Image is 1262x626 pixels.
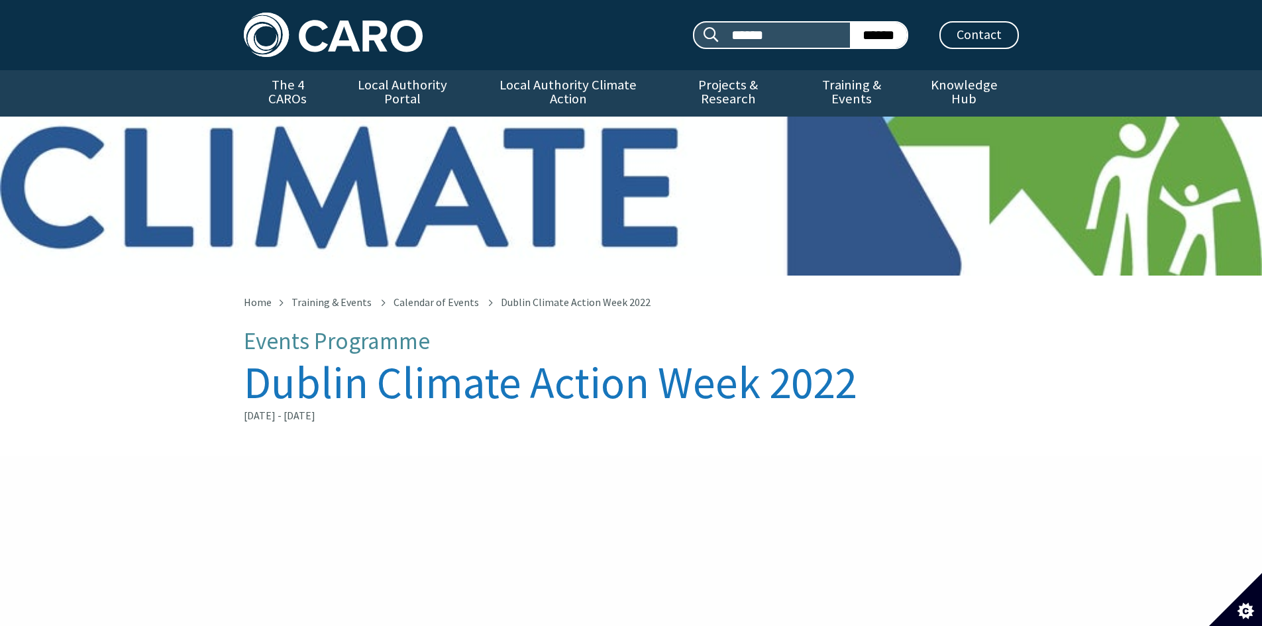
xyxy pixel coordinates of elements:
h1: Dublin Climate Action Week 2022 [244,358,1019,407]
a: The 4 CAROs [244,70,332,117]
a: Calendar of Events [394,295,479,309]
button: Set cookie preferences [1209,573,1262,626]
img: Caro logo [244,13,423,57]
a: Home [244,295,272,309]
p: Events Programme [244,329,1019,354]
a: Training & Events [794,70,910,117]
p: [DATE] - [DATE] [244,407,1019,425]
a: Knowledge Hub [910,70,1018,117]
a: Training & Events [291,295,372,309]
a: Contact [939,21,1019,49]
a: Local Authority Climate Action [474,70,662,117]
a: Projects & Research [662,70,794,117]
span: Dublin Climate Action Week 2022 [501,295,651,309]
a: Local Authority Portal [332,70,474,117]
